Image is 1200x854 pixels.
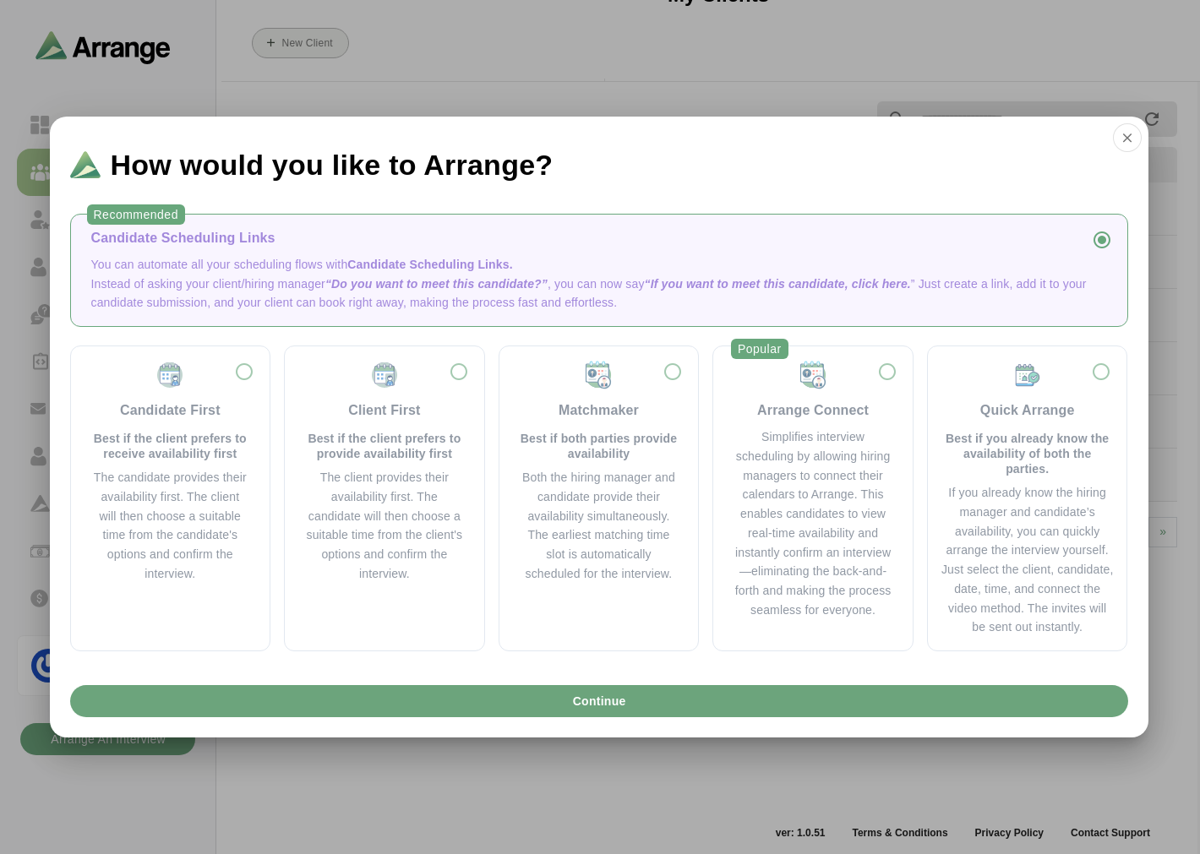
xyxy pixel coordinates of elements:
span: “If you want to meet this candidate, click here. [645,277,911,291]
div: If you already know the hiring manager and candidate’s availability, you can quickly arrange the ... [941,483,1114,637]
div: Matchmaker [559,400,639,421]
span: Candidate Scheduling Links. [347,258,512,271]
img: Candidate First [155,360,185,390]
div: The candidate provides their availability first. The client will then choose a suitable time from... [91,468,250,584]
p: Best if both parties provide availability [520,431,679,461]
div: Arrange Connect [757,400,869,421]
img: Logo [70,151,101,178]
p: Best if the client prefers to receive availability first [91,431,250,461]
span: Continue [571,685,625,717]
p: Best if the client prefers to provide availability first [305,431,464,461]
img: Matchmaker [798,360,828,390]
div: Quick Arrange [980,400,1075,421]
div: Both the hiring manager and candidate provide their availability simultaneously. The earliest mat... [520,468,679,584]
span: “Do you want to meet this candidate?” [325,277,548,291]
div: Client First [348,400,420,421]
img: Client First [369,360,400,390]
div: Simplifies interview scheduling by allowing hiring managers to connect their calendars to Arrange... [734,427,892,620]
img: Matchmaker [583,360,614,390]
div: Candidate First [120,400,221,421]
p: You can automate all your scheduling flows with [91,255,1107,275]
div: Candidate Scheduling Links [91,228,1107,248]
p: Best if you already know the availability of both the parties. [941,431,1114,476]
span: How would you like to Arrange? [111,150,554,179]
div: Popular [731,339,788,359]
button: Continue [70,685,1128,717]
div: Recommended [87,204,185,225]
p: Instead of asking your client/hiring manager , you can now say ” Just create a link, add it to yo... [91,275,1107,313]
div: The client provides their availability first. The candidate will then choose a suitable time from... [305,468,464,584]
img: Quick Arrange [1012,360,1043,390]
